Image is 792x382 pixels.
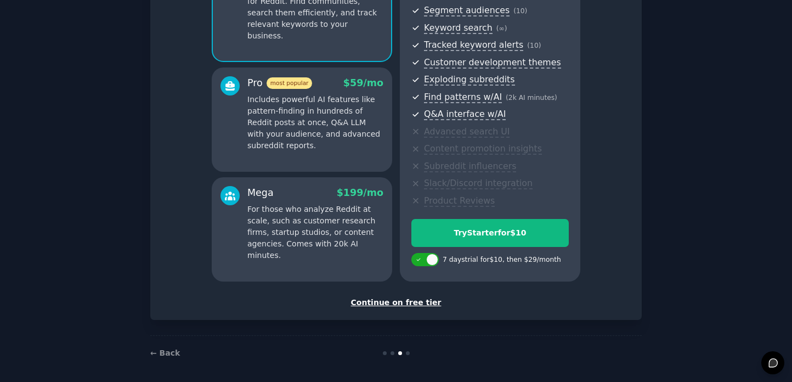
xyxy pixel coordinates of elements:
[424,109,506,120] span: Q&A interface w/AI
[424,143,542,155] span: Content promotion insights
[343,77,383,88] span: $ 59 /mo
[247,76,312,90] div: Pro
[424,40,523,51] span: Tracked keyword alerts
[424,92,502,103] span: Find patterns w/AI
[150,349,180,357] a: ← Back
[506,94,557,102] span: ( 2k AI minutes )
[424,178,533,189] span: Slack/Discord integration
[424,57,561,69] span: Customer development themes
[247,186,274,200] div: Mega
[424,74,514,86] span: Exploding subreddits
[162,297,630,308] div: Continue on free tier
[424,126,510,138] span: Advanced search UI
[247,94,383,151] p: Includes powerful AI features like pattern-finding in hundreds of Reddit posts at once, Q&A LLM w...
[337,187,383,198] span: $ 199 /mo
[424,161,516,172] span: Subreddit influencers
[527,42,541,49] span: ( 10 )
[424,5,510,16] span: Segment audiences
[513,7,527,15] span: ( 10 )
[424,195,495,207] span: Product Reviews
[412,227,568,239] div: Try Starter for $10
[496,25,507,32] span: ( ∞ )
[424,23,493,34] span: Keyword search
[443,255,561,265] div: 7 days trial for $10 , then $ 29 /month
[247,204,383,261] p: For those who analyze Reddit at scale, such as customer research firms, startup studios, or conte...
[411,219,569,247] button: TryStarterfor$10
[267,77,313,89] span: most popular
